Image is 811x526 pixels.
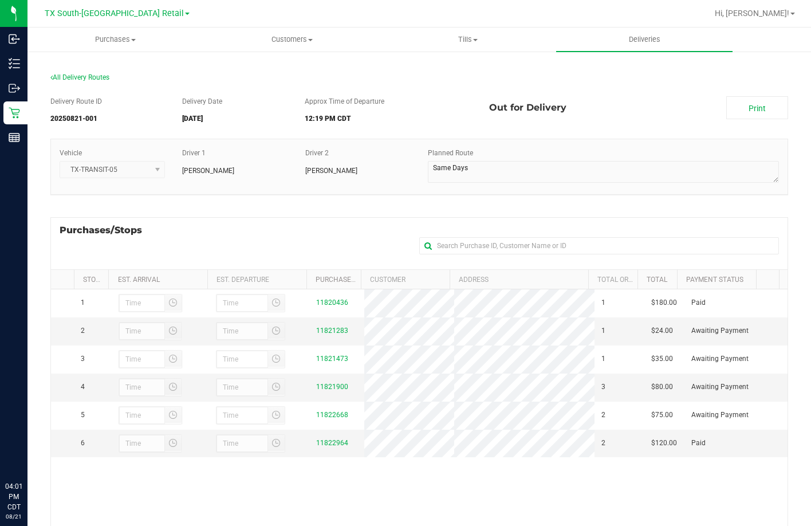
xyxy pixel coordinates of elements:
[60,148,82,158] label: Vehicle
[601,297,605,308] span: 1
[305,115,472,123] h5: 12:19 PM CDT
[316,355,348,363] a: 11821473
[182,115,288,123] h5: [DATE]
[9,132,20,143] inline-svg: Reports
[691,297,706,308] span: Paid
[651,438,677,449] span: $120.00
[691,410,749,421] span: Awaiting Payment
[316,327,348,335] a: 11821283
[489,96,566,119] span: Out for Delivery
[691,382,749,392] span: Awaiting Payment
[305,96,384,107] label: Approx Time of Departure
[613,34,676,45] span: Deliveries
[380,28,557,52] a: Tills
[316,299,348,307] a: 11820436
[305,166,357,176] span: [PERSON_NAME]
[118,276,160,284] a: Est. Arrival
[9,107,20,119] inline-svg: Retail
[81,382,85,392] span: 4
[9,83,20,94] inline-svg: Outbound
[50,96,102,107] label: Delivery Route ID
[651,354,673,364] span: $35.00
[686,276,743,284] a: Payment Status
[81,410,85,421] span: 5
[83,276,106,284] a: Stop #
[601,410,605,421] span: 2
[381,34,556,45] span: Tills
[651,325,673,336] span: $24.00
[305,148,329,158] label: Driver 2
[715,9,789,18] span: Hi, [PERSON_NAME]!
[9,33,20,45] inline-svg: Inbound
[5,512,22,521] p: 08/21
[647,276,667,284] a: Total
[81,325,85,336] span: 2
[50,73,109,81] span: All Delivery Routes
[60,223,153,237] span: Purchases/Stops
[182,148,206,158] label: Driver 1
[450,270,588,289] th: Address
[601,325,605,336] span: 1
[601,382,605,392] span: 3
[651,410,673,421] span: $75.00
[556,28,733,52] a: Deliveries
[316,276,359,284] a: Purchase ID
[81,297,85,308] span: 1
[45,9,184,18] span: TX South-[GEOGRAPHIC_DATA] Retail
[11,434,46,469] iframe: Resource center
[28,34,203,45] span: Purchases
[34,433,48,446] iframe: Resource center unread badge
[207,270,306,289] th: Est. Departure
[182,166,234,176] span: [PERSON_NAME]
[691,438,706,449] span: Paid
[204,34,380,45] span: Customers
[361,270,450,289] th: Customer
[316,439,348,447] a: 11822964
[726,96,788,119] a: Print Manifest
[691,354,749,364] span: Awaiting Payment
[651,382,673,392] span: $80.00
[601,354,605,364] span: 1
[182,96,222,107] label: Delivery Date
[316,411,348,419] a: 11822668
[691,325,749,336] span: Awaiting Payment
[204,28,380,52] a: Customers
[588,270,637,289] th: Total Order Lines
[81,438,85,449] span: 6
[81,354,85,364] span: 3
[50,115,97,123] strong: 20250821-001
[651,297,677,308] span: $180.00
[5,481,22,512] p: 04:01 PM CDT
[316,383,348,391] a: 11821900
[9,58,20,69] inline-svg: Inventory
[27,28,204,52] a: Purchases
[419,237,779,254] input: Search Purchase ID, Customer Name or ID
[601,438,605,449] span: 2
[428,148,473,158] label: Planned Route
